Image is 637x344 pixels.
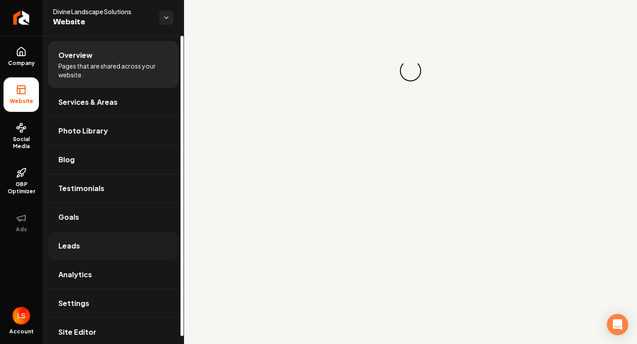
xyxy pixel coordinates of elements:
[607,314,628,335] div: Open Intercom Messenger
[4,115,39,157] a: Social Media
[12,307,30,325] button: Open user button
[4,39,39,74] a: Company
[48,88,179,116] a: Services & Areas
[58,183,104,194] span: Testimonials
[12,307,30,325] img: Landon Schnippel
[48,203,179,231] a: Goals
[58,327,96,337] span: Site Editor
[4,60,38,67] span: Company
[13,11,30,25] img: Rebolt Logo
[58,126,108,136] span: Photo Library
[48,232,179,260] a: Leads
[48,289,179,317] a: Settings
[4,181,39,195] span: GBP Optimizer
[58,97,118,107] span: Services & Areas
[53,16,152,28] span: Website
[58,50,92,61] span: Overview
[4,161,39,202] a: GBP Optimizer
[399,59,422,83] div: Loading
[53,7,152,16] span: Divine Landscape Solutions
[48,174,179,203] a: Testimonials
[58,298,89,309] span: Settings
[58,61,168,79] span: Pages that are shared across your website.
[48,145,179,174] a: Blog
[58,241,80,251] span: Leads
[48,260,179,289] a: Analytics
[48,117,179,145] a: Photo Library
[6,98,37,105] span: Website
[9,328,34,335] span: Account
[4,136,39,150] span: Social Media
[58,212,79,222] span: Goals
[58,154,75,165] span: Blog
[12,226,31,233] span: Ads
[58,269,92,280] span: Analytics
[4,206,39,240] button: Ads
